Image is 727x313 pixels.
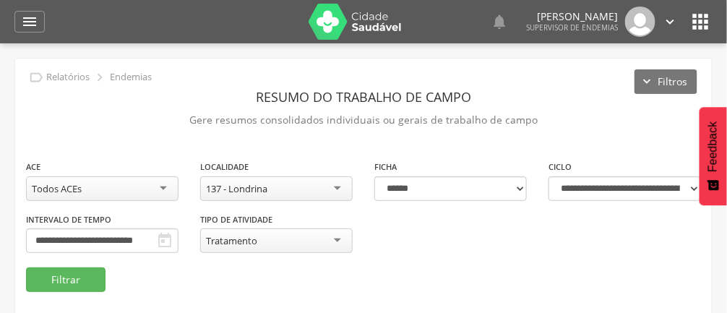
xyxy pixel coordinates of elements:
[26,214,111,226] label: Intervalo de Tempo
[92,69,108,85] i: 
[200,161,249,173] label: Localidade
[634,69,697,94] button: Filtros
[46,72,90,83] p: Relatórios
[707,121,720,172] span: Feedback
[32,182,82,195] div: Todos ACEs
[689,10,713,33] i: 
[206,182,267,195] div: 137 - Londrina
[663,7,679,37] a: 
[26,84,701,110] header: Resumo do Trabalho de Campo
[663,14,679,30] i: 
[549,161,572,173] label: Ciclo
[491,7,508,37] a: 
[21,13,38,30] i: 
[26,161,40,173] label: ACE
[206,234,257,247] div: Tratamento
[26,267,106,292] button: Filtrar
[700,107,727,205] button: Feedback - Mostrar pesquisa
[156,232,173,249] i: 
[526,12,618,22] p: [PERSON_NAME]
[14,11,45,33] a: 
[374,161,397,173] label: Ficha
[491,13,508,30] i: 
[200,214,272,226] label: Tipo de Atividade
[110,72,152,83] p: Endemias
[526,22,618,33] span: Supervisor de Endemias
[26,110,701,130] p: Gere resumos consolidados individuais ou gerais de trabalho de campo
[28,69,44,85] i: 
